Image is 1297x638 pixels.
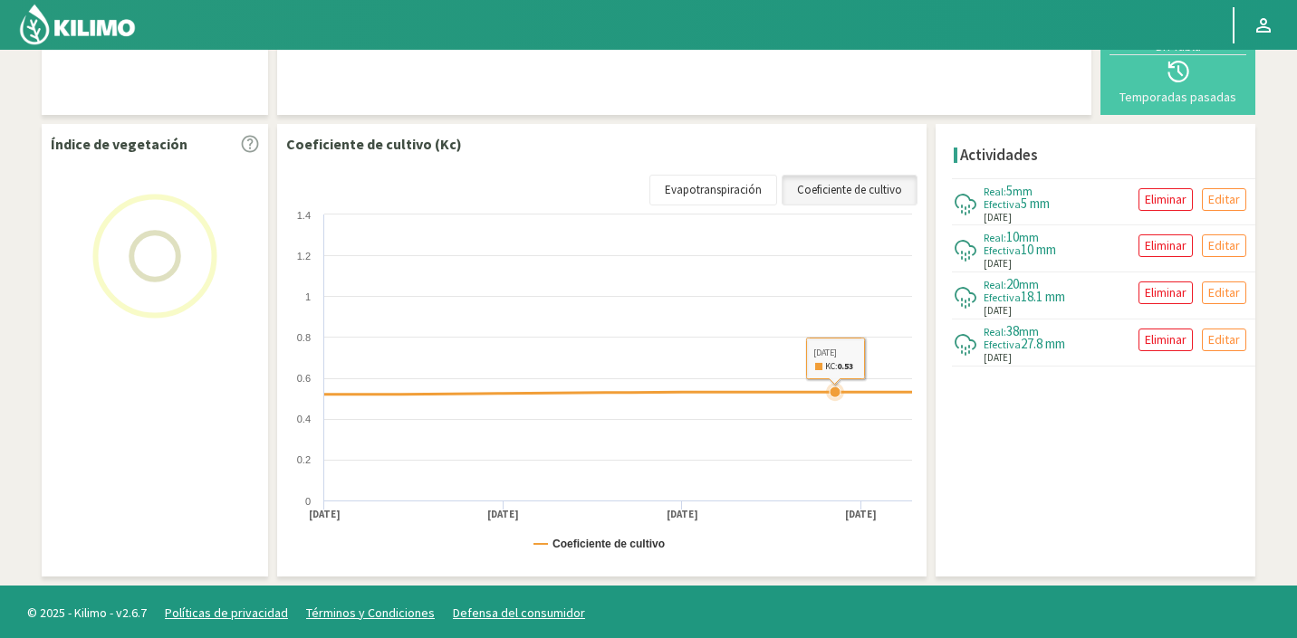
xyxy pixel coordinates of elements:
[1006,182,1013,199] span: 5
[1021,241,1056,258] span: 10 mm
[297,332,311,343] text: 0.8
[1145,189,1187,210] p: Eliminar
[1138,188,1193,211] button: Eliminar
[1145,329,1187,350] p: Eliminar
[984,256,1012,271] span: [DATE]
[1208,282,1240,303] p: Editar
[306,605,435,621] a: Términos y Condiciones
[297,210,311,221] text: 1.4
[1006,275,1019,292] span: 20
[297,251,311,262] text: 1.2
[1145,282,1187,303] p: Eliminar
[305,291,311,302] text: 1
[1208,329,1240,350] p: Editar
[984,185,1006,198] span: Real:
[649,175,777,205] a: Evapotranspiración
[1202,188,1246,211] button: Editar
[297,454,311,465] text: 0.2
[552,538,665,550] text: Coeficiente de cultivo
[1145,235,1187,256] p: Eliminar
[297,414,311,424] text: 0.4
[453,605,585,621] a: Defensa del consumidor
[984,231,1006,244] span: Real:
[845,508,877,521] text: [DATE]
[1019,229,1039,245] span: mm
[297,373,311,384] text: 0.6
[1019,323,1039,339] span: mm
[1138,234,1193,257] button: Eliminar
[286,133,462,155] p: Coeficiente de cultivo (Kc)
[1115,90,1241,103] div: Temporadas pasadas
[1138,329,1193,351] button: Eliminar
[1208,189,1240,210] p: Editar
[984,243,1021,257] span: Efectiva
[165,605,288,621] a: Políticas de privacidad
[1115,40,1241,52] div: BH Tabla
[984,210,1012,225] span: [DATE]
[984,338,1021,351] span: Efectiva
[960,147,1038,164] h4: Actividades
[1006,228,1019,245] span: 10
[984,197,1021,211] span: Efectiva
[305,496,311,507] text: 0
[1021,195,1050,212] span: 5 mm
[1202,329,1246,351] button: Editar
[984,325,1006,338] span: Real:
[984,290,1021,304] span: Efectiva
[782,175,918,205] a: Coeficiente de cultivo
[984,350,1012,366] span: [DATE]
[1019,276,1039,292] span: mm
[984,278,1006,291] span: Real:
[1202,234,1246,257] button: Editar
[984,303,1012,319] span: [DATE]
[64,166,245,347] img: Loading...
[1202,281,1246,304] button: Editar
[487,508,519,521] text: [DATE]
[309,508,341,521] text: [DATE]
[1138,281,1193,304] button: Eliminar
[1021,335,1065,352] span: 27.8 mm
[667,508,698,521] text: [DATE]
[1110,55,1246,106] button: Temporadas pasadas
[1208,235,1240,256] p: Editar
[1013,183,1033,199] span: mm
[18,3,137,46] img: Kilimo
[1021,288,1065,305] span: 18.1 mm
[51,133,187,155] p: Índice de vegetación
[1006,322,1019,339] span: 38
[18,604,156,623] span: © 2025 - Kilimo - v2.6.7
